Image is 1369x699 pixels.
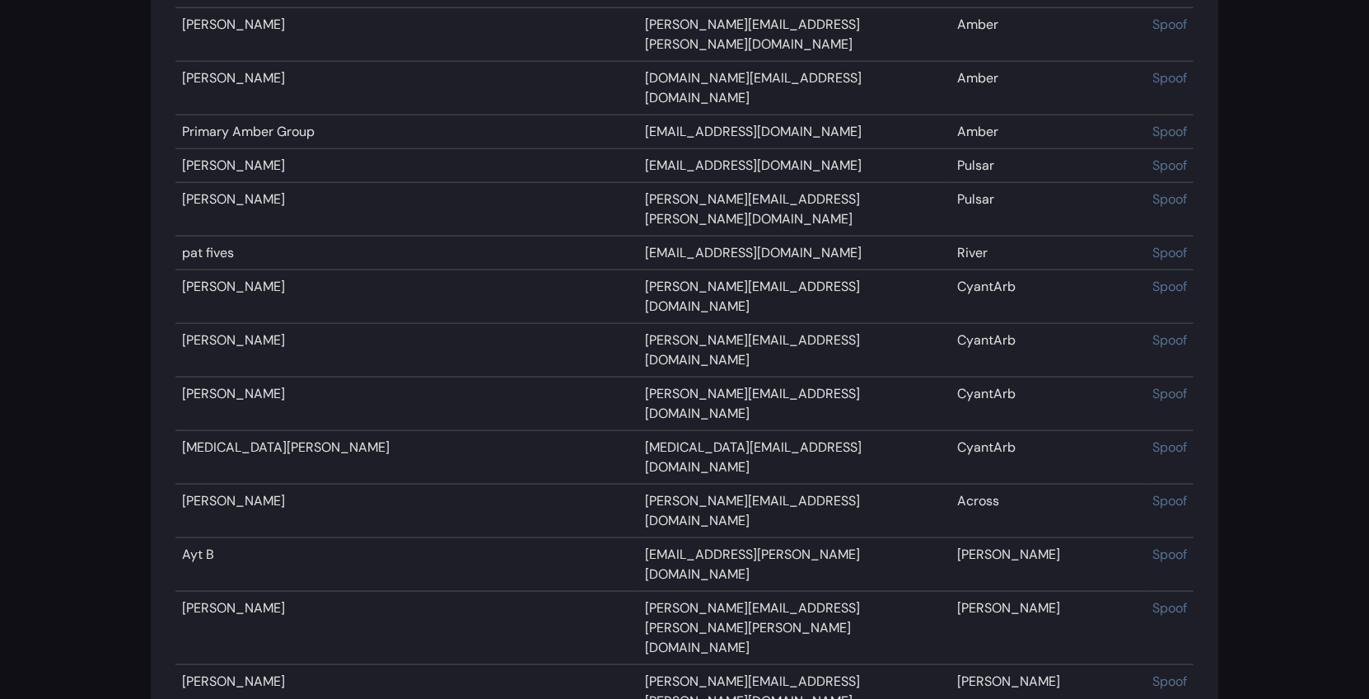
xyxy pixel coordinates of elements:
td: [PERSON_NAME] [175,62,638,115]
td: [EMAIL_ADDRESS][DOMAIN_NAME] [638,149,951,183]
td: Across [951,485,1146,538]
td: [PERSON_NAME][EMAIL_ADDRESS][PERSON_NAME][PERSON_NAME][DOMAIN_NAME] [638,592,951,665]
td: [PERSON_NAME][EMAIL_ADDRESS][DOMAIN_NAME] [638,324,951,378]
td: [PERSON_NAME] [175,270,638,324]
td: Amber [951,62,1146,115]
td: CyantArb [951,431,1146,485]
td: [MEDICAL_DATA][PERSON_NAME] [175,431,638,485]
a: Spoof [1152,157,1187,174]
td: [PERSON_NAME] [951,592,1146,665]
td: CyantArb [951,324,1146,378]
td: Ayt B [175,538,638,592]
td: pat fives [175,237,638,270]
a: Spoof [1152,16,1187,33]
td: [PERSON_NAME][EMAIL_ADDRESS][DOMAIN_NAME] [638,378,951,431]
td: [EMAIL_ADDRESS][PERSON_NAME][DOMAIN_NAME] [638,538,951,592]
td: [PERSON_NAME][EMAIL_ADDRESS][PERSON_NAME][DOMAIN_NAME] [638,183,951,237]
a: Spoof [1152,673,1187,690]
td: CyantArb [951,270,1146,324]
a: Spoof [1152,546,1187,563]
td: Amber [951,8,1146,62]
td: [PERSON_NAME][EMAIL_ADDRESS][PERSON_NAME][DOMAIN_NAME] [638,8,951,62]
td: [EMAIL_ADDRESS][DOMAIN_NAME] [638,237,951,270]
td: [PERSON_NAME] [951,538,1146,592]
a: Spoof [1152,385,1187,402]
a: Spoof [1152,439,1187,456]
a: Spoof [1152,599,1187,617]
td: CyantArb [951,378,1146,431]
td: [DOMAIN_NAME][EMAIL_ADDRESS][DOMAIN_NAME] [638,62,951,115]
td: [PERSON_NAME] [175,183,638,237]
a: Spoof [1152,123,1187,140]
a: Spoof [1152,278,1187,295]
td: River [951,237,1146,270]
td: [EMAIL_ADDRESS][DOMAIN_NAME] [638,115,951,149]
a: Spoof [1152,190,1187,208]
td: Primary Amber Group [175,115,638,149]
a: Spoof [1152,492,1187,509]
td: [PERSON_NAME][EMAIL_ADDRESS][DOMAIN_NAME] [638,270,951,324]
td: [PERSON_NAME] [175,485,638,538]
td: Pulsar [951,149,1146,183]
a: Spoof [1152,69,1187,87]
td: [PERSON_NAME] [175,8,638,62]
td: [PERSON_NAME] [175,324,638,378]
td: [MEDICAL_DATA][EMAIL_ADDRESS][DOMAIN_NAME] [638,431,951,485]
td: [PERSON_NAME] [175,378,638,431]
td: Amber [951,115,1146,149]
td: [PERSON_NAME][EMAIL_ADDRESS][DOMAIN_NAME] [638,485,951,538]
a: Spoof [1152,244,1187,261]
a: Spoof [1152,331,1187,349]
td: [PERSON_NAME] [175,149,638,183]
td: Pulsar [951,183,1146,237]
td: [PERSON_NAME] [175,592,638,665]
